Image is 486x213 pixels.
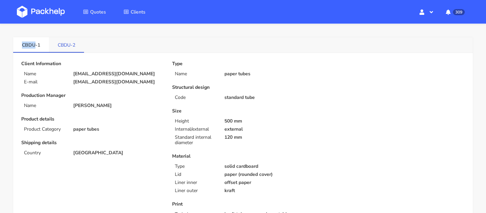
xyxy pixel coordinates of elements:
[175,180,216,185] p: Liner inner
[224,118,314,124] p: 500 mm
[224,71,314,77] p: paper tubes
[73,79,163,85] p: [EMAIL_ADDRESS][DOMAIN_NAME]
[224,180,314,185] p: offset paper
[73,71,163,77] p: [EMAIL_ADDRESS][DOMAIN_NAME]
[90,9,106,15] span: Quotes
[49,37,84,52] a: CBDU-2
[224,95,314,100] p: standard tube
[224,164,314,169] p: solid cardboard
[172,61,314,66] p: Type
[24,71,65,77] p: Name
[21,116,163,122] p: Product details
[21,61,163,66] p: Client Information
[73,127,163,132] p: paper tubes
[24,150,65,156] p: Country
[73,150,163,156] p: [GEOGRAPHIC_DATA]
[175,118,216,124] p: Height
[75,6,114,18] a: Quotes
[24,79,65,85] p: E-mail
[21,140,163,145] p: Shipping details
[175,135,216,145] p: Standard internal diameter
[131,9,145,15] span: Clients
[224,127,314,132] p: external
[175,164,216,169] p: Type
[172,202,314,207] p: Print
[73,103,163,108] p: [PERSON_NAME]
[224,188,314,193] p: kraft
[175,71,216,77] p: Name
[172,154,314,159] p: Material
[24,103,65,108] p: Name
[175,188,216,193] p: Liner outer
[175,172,216,177] p: Lid
[21,93,163,98] p: Production Manager
[172,108,314,114] p: Size
[115,6,154,18] a: Clients
[13,37,49,52] a: CBDU-1
[175,95,216,100] p: Code
[17,6,65,18] img: Dashboard
[453,9,465,15] span: 309
[172,85,314,90] p: Structural design
[24,127,65,132] p: Product Category
[224,135,314,140] p: 120 mm
[440,6,469,18] button: 309
[224,172,314,177] p: paper (rounded cover)
[175,127,216,132] p: Internal/external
